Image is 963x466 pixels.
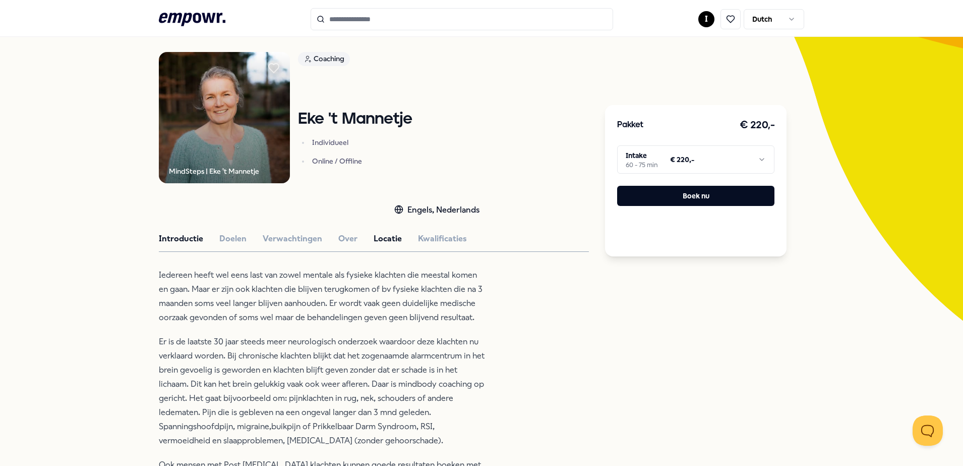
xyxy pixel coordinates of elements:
button: Verwachtingen [263,232,322,245]
button: I [698,11,714,27]
button: Boek nu [617,186,774,206]
button: Locatie [374,232,402,245]
div: Coaching [298,52,350,66]
button: Doelen [219,232,247,245]
input: Search for products, categories or subcategories [311,8,613,30]
button: Introductie [159,232,203,245]
p: Er is de laatste 30 jaar steeds meer neurologisch onderzoek waardoor deze klachten nu verklaard w... [159,335,487,448]
iframe: Help Scout Beacon - Open [913,416,943,446]
h3: Pakket [617,119,643,132]
h3: € 220,- [740,117,775,133]
h1: Eke 't Mannetje [298,111,412,128]
button: Over [338,232,357,245]
a: Coaching [298,52,412,70]
p: Online / Offline [312,156,412,166]
p: Iedereen heeft wel eens last van zowel mentale als fysieke klachten die meestal komen en gaan. Ma... [159,268,487,325]
img: Product Image [159,52,290,183]
div: Engels, Nederlands [394,203,479,217]
div: MindSteps | Eke 't Mannetje [169,166,259,177]
p: Individueel [312,137,412,147]
button: Kwalificaties [418,232,467,245]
